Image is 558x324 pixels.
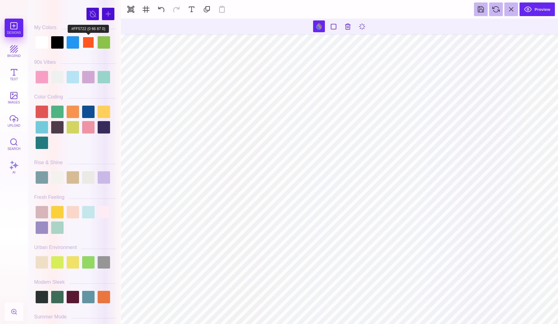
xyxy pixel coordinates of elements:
button: Text [5,65,23,84]
button: upload [5,112,23,130]
div: Summer Mode [34,314,67,320]
button: bkgrnd [5,42,23,60]
div: Modern Sleek [34,279,65,285]
div: Rise & Shine [34,160,63,165]
button: AI [5,158,23,177]
div: My Colors [34,25,56,30]
div: Fresh Feeling [34,195,64,200]
button: Search [5,135,23,153]
div: Color Coding [34,94,63,100]
button: images [5,88,23,107]
div: Urban Environment [34,245,77,250]
div: 90s Vibes [34,59,56,65]
button: Preview [520,2,555,16]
